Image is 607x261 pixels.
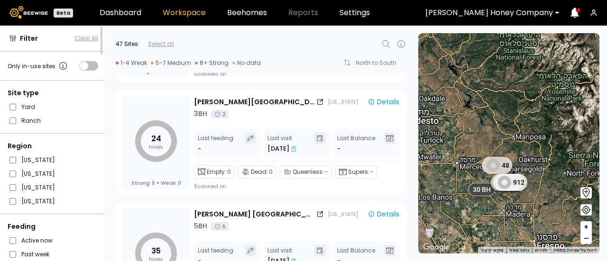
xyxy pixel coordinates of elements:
[152,67,155,74] span: 0
[21,155,55,165] label: [US_STATE]
[368,98,399,106] div: Details
[21,249,49,259] label: Past week
[21,116,41,126] label: Ranch
[325,168,328,176] span: -
[535,247,548,252] a: ‫תנאים (הקישור נפתח בכרטיסייה חדשה)
[491,173,525,190] div: 575
[149,143,163,151] tspan: hives
[198,133,233,153] div: Last feeding
[473,185,491,194] span: 30 BH
[227,9,267,17] a: Beehomes
[227,168,231,176] span: 0
[509,247,529,253] button: נתוני מפה
[151,245,161,256] tspan: 35
[163,9,206,17] a: Workspace
[328,98,358,106] div: [US_STATE]
[194,221,207,231] div: 5 BH
[584,233,589,244] span: –
[74,34,98,43] button: Clear All
[267,144,296,153] div: [DATE]
[267,133,296,153] div: Last visit
[194,70,226,78] div: Scanned on
[368,210,399,218] div: Details
[178,180,181,186] span: 0
[482,157,512,174] div: 48
[100,9,141,17] a: Dashboard
[194,165,234,179] div: Empty:
[340,9,370,17] a: Settings
[116,59,147,67] div: 1-4 Weak
[194,182,226,190] div: Scanned on
[131,67,181,74] div: Strong Weak
[178,67,181,74] span: 0
[194,97,314,107] div: [PERSON_NAME][GEOGRAPHIC_DATA]
[151,59,191,67] div: 5-7 Medium
[288,9,318,17] span: Reports
[356,60,403,66] div: North to South
[151,133,161,144] tspan: 24
[148,40,174,48] div: Select all
[328,210,358,218] div: [US_STATE]
[364,97,403,107] button: Details
[421,241,452,253] img: Google
[583,221,589,233] span: +
[20,34,38,44] span: Filter
[195,59,229,67] div: 8+ Strong
[54,9,73,18] div: Beta
[370,168,374,176] span: -
[335,165,377,179] div: Supers:
[580,221,592,233] button: +
[364,209,403,219] button: Details
[21,169,55,179] label: [US_STATE]
[337,133,375,153] div: Last Balance
[8,88,98,98] div: Site type
[337,144,340,153] span: -
[21,235,53,245] label: Active now
[269,168,273,176] span: 0
[421,241,452,253] a: ‏פתיחת האזור הזה במפות Google (ייפתח חלון חדש)
[480,247,504,253] button: מקשי קיצור
[8,60,69,72] div: Only in-use sites
[211,110,229,118] div: 2
[8,141,98,151] div: Region
[194,209,314,219] div: [PERSON_NAME] [GEOGRAPHIC_DATA]
[493,173,527,190] div: 912
[211,222,229,231] div: 5
[21,196,55,206] label: [US_STATE]
[8,222,98,232] div: Feeding
[280,165,331,179] div: Queenless:
[21,102,35,112] label: Yard
[21,182,55,192] label: [US_STATE]
[116,40,138,48] div: 47 Sites
[152,180,155,186] span: 0
[553,247,597,252] a: דיווח על שגיאה במפה
[238,165,276,179] div: Dead:
[131,180,181,186] div: Strong Weak
[198,144,202,153] div: -
[232,59,261,67] div: No data
[194,109,207,119] div: 3 BH
[580,233,592,244] button: –
[9,6,48,18] img: Beewise logo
